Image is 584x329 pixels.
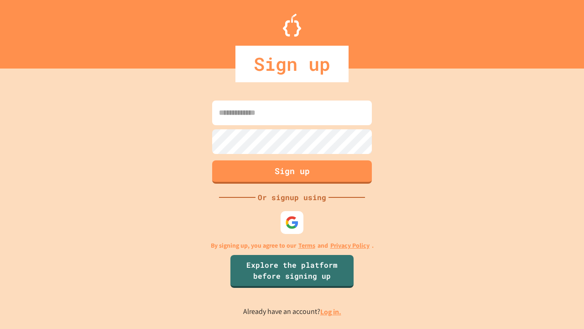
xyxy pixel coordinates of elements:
[230,255,354,288] a: Explore the platform before signing up
[235,46,349,82] div: Sign up
[298,241,315,250] a: Terms
[243,306,341,318] p: Already have an account?
[320,307,341,317] a: Log in.
[283,14,301,37] img: Logo.svg
[255,192,328,203] div: Or signup using
[211,241,374,250] p: By signing up, you agree to our and .
[212,160,372,184] button: Sign up
[330,241,370,250] a: Privacy Policy
[285,216,299,229] img: google-icon.svg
